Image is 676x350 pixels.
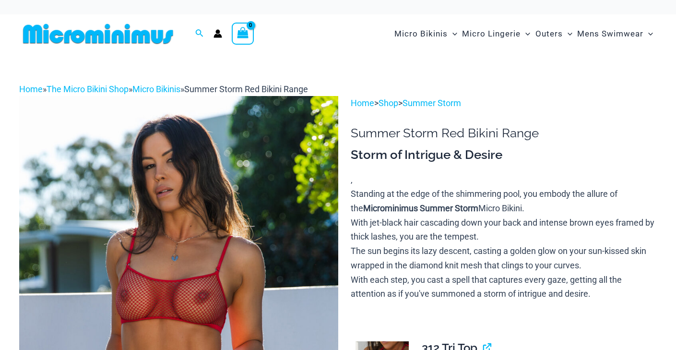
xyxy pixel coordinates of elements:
a: View Shopping Cart, empty [232,23,254,45]
a: Micro BikinisMenu ToggleMenu Toggle [392,19,460,48]
a: Home [351,98,374,108]
span: Summer Storm Red Bikini Range [184,84,308,94]
img: MM SHOP LOGO FLAT [19,23,177,45]
span: Micro Lingerie [462,22,521,46]
a: Account icon link [213,29,222,38]
span: Outers [535,22,563,46]
a: Summer Storm [403,98,461,108]
span: Menu Toggle [521,22,530,46]
nav: Site Navigation [391,18,657,50]
span: Micro Bikinis [394,22,448,46]
span: Mens Swimwear [577,22,643,46]
a: OutersMenu ToggleMenu Toggle [533,19,575,48]
span: Menu Toggle [448,22,457,46]
a: Micro LingerieMenu ToggleMenu Toggle [460,19,533,48]
a: Shop [379,98,398,108]
span: » » » [19,84,308,94]
p: > > [351,96,657,110]
div: , [351,147,657,301]
a: Mens SwimwearMenu ToggleMenu Toggle [575,19,655,48]
a: Home [19,84,43,94]
a: The Micro Bikini Shop [47,84,129,94]
a: Micro Bikinis [132,84,180,94]
h1: Summer Storm Red Bikini Range [351,126,657,141]
p: Standing at the edge of the shimmering pool, you embody the allure of the Micro Bikini. With jet-... [351,187,657,301]
b: Microminimus Summer Storm [363,203,478,213]
span: Menu Toggle [643,22,653,46]
span: Menu Toggle [563,22,572,46]
h3: Storm of Intrigue & Desire [351,147,657,163]
a: Search icon link [195,28,204,40]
